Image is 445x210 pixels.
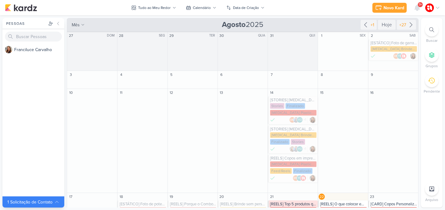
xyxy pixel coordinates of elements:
[168,194,175,200] div: 19
[293,117,299,123] img: Guilherme Savio
[398,55,402,58] p: YO
[270,103,284,109] div: Stories
[68,72,74,78] div: 3
[369,33,375,39] div: 2
[319,194,325,200] div: 22
[289,117,295,123] div: Beth Monteiro
[426,63,438,69] p: Grupos
[310,175,316,181] div: Responsável: Franciluce Carvalho
[270,156,316,161] div: [REELS] Copos em impressão 360°
[291,139,305,145] div: Stories
[289,146,308,152] div: Colaboradores: Franciluce Carvalho, Guilherme Savio, Yasmin Oliveira, Allegra Plásticos e Brindes...
[218,72,225,78] div: 6
[286,103,305,109] div: Finalizado
[5,32,62,42] input: Buscar Pessoas
[14,46,64,53] div: F r a n c i l u c e C a r v a l h o
[270,175,275,181] div: Finalizado
[293,175,308,181] div: Colaboradores: Beth Monteiro, Yasmin Oliveira, Allegra Plásticos e Brindes Personalizados
[289,117,308,123] div: Colaboradores: Beth Monteiro, Guilherme Savio, Yasmin Oliveira, Allegra Plásticos e Brindes Perso...
[270,202,316,207] div: [REELS] Top 5 produtos que mais vendemos ate agora em 2025.
[393,53,399,59] div: Beth Monteiro
[298,148,302,151] p: YO
[168,72,175,78] div: 5
[421,23,443,43] li: Ctrl + F
[298,119,302,122] p: YO
[168,90,175,96] div: 12
[170,202,216,207] div: [REELS] Porque o Combo inteligente é a escolha certa para sua empresa
[294,177,298,180] p: BM
[310,175,316,181] img: Franciluce Carvalho
[269,90,275,96] div: 14
[425,3,434,12] img: Allegra Plásticos e Brindes Personalizados
[258,33,267,38] div: QUA
[410,53,416,59] div: Responsável: Franciluce Carvalho
[72,22,80,28] span: mês
[5,21,47,26] div: Pessoas
[310,146,316,152] div: Responsável: Franciluce Carvalho
[319,72,325,78] div: 8
[120,202,166,207] div: [ESTÁTICO] Foto de potes personalizados
[393,53,408,59] div: Colaboradores: Beth Monteiro, Yasmin Oliveira, Allegra Plásticos e Brindes Personalizados
[5,46,12,53] img: Franciluce Carvalho
[270,161,316,167] div: [MEDICAL_DATA] Plasticos PJ
[310,117,316,123] img: Franciluce Carvalho
[384,5,404,11] div: Novo Kard
[293,146,299,152] img: Guilherme Savio
[371,53,375,59] div: Finalizado
[118,194,124,200] div: 18
[360,33,367,38] div: SEX
[397,53,403,59] div: Yasmin Oliveira
[270,98,316,103] div: [STORIES] Allegra Destaques
[293,168,312,174] div: Finalizado
[369,72,375,78] div: 9
[289,146,295,152] img: Franciluce Carvalho
[7,199,54,205] div: 1 Solicitação de Contato
[159,33,167,38] div: SEG
[394,55,398,58] p: BM
[222,20,263,30] span: 2025
[269,194,275,200] div: 21
[270,117,275,123] div: Finalizado
[2,196,64,208] button: 1 Solicitação de Contato
[310,117,316,123] div: Responsável: Franciluce Carvalho
[425,197,438,203] p: Arquivo
[269,33,275,39] div: 31
[118,72,124,78] div: 4
[270,132,316,138] div: [MEDICAL_DATA] Brindes PF
[290,119,295,122] p: BM
[68,194,74,200] div: 17
[68,33,74,39] div: 27
[369,22,375,28] div: +1
[309,33,317,38] div: QUI
[410,53,416,59] img: Franciluce Carvalho
[372,3,407,13] button: Novo Kard
[371,46,417,52] div: [MEDICAL_DATA] Brindes PF
[426,38,438,43] p: Buscar
[297,146,303,152] div: Yasmin Oliveira
[270,110,316,116] div: [MEDICAL_DATA] Plasticos PJ
[107,33,117,38] div: DOM
[296,175,303,181] div: Yasmin Oliveira
[293,175,299,181] div: Beth Monteiro
[303,147,306,151] span: +1
[5,4,37,11] img: kardz.app
[424,89,440,94] p: Pendente
[369,90,375,96] div: 16
[118,33,124,39] div: 28
[68,90,74,96] div: 10
[270,168,292,174] div: Feed/Reels
[310,146,316,152] img: Franciluce Carvalho
[270,127,316,132] div: [STORIES] Allegra Brindes
[371,41,417,46] div: [ESTÁTICO] Foto de garrafas do dia dos pais
[378,20,396,30] div: Hoje
[369,194,375,200] div: 23
[209,33,217,38] div: TER
[218,90,225,96] div: 13
[400,53,407,59] img: Allegra Plásticos e Brindes Personalizados
[409,33,417,38] div: SAB
[218,194,225,200] div: 20
[298,177,302,180] p: YO
[269,72,275,78] div: 7
[270,139,290,145] div: Finalizado
[419,2,422,7] span: 9+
